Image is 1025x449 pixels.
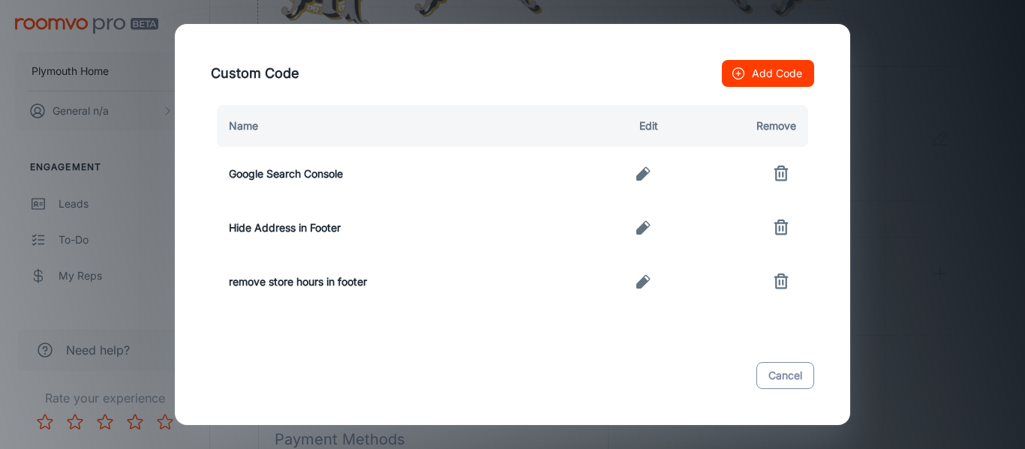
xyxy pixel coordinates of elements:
[211,255,558,309] td: remove store hours in footer
[756,362,814,389] button: Cancel
[722,60,814,87] button: Add Code
[211,201,558,255] td: Hide Address in Footer
[211,147,558,201] td: Google Search Console
[558,105,670,147] th: Edit
[193,42,832,105] h2: Custom Code
[211,105,558,147] th: Name
[670,105,814,147] th: Remove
